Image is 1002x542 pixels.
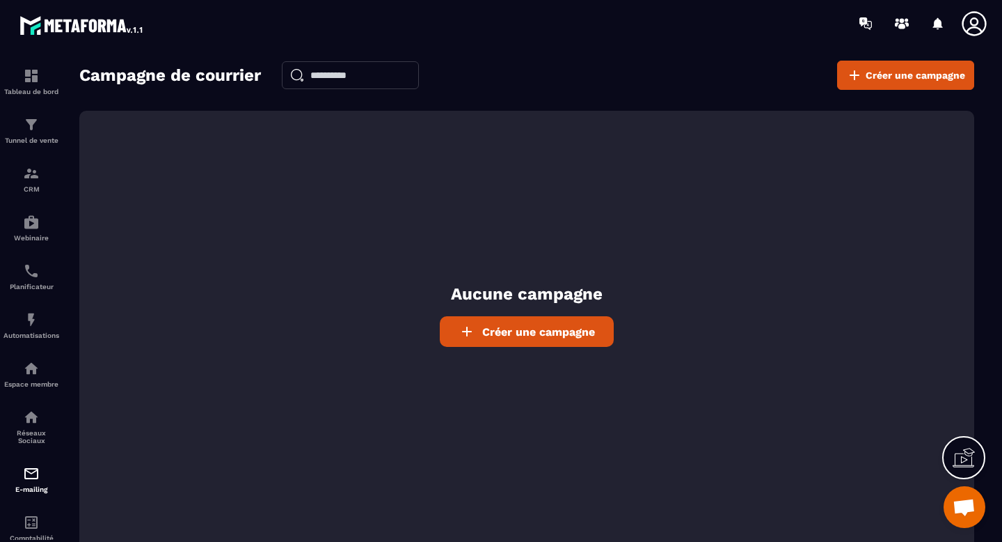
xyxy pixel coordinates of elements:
img: automations [23,214,40,231]
p: Automatisations [3,332,59,339]
img: automations [23,311,40,328]
p: E-mailing [3,486,59,493]
span: Créer une campagne [482,325,595,339]
img: automations [23,360,40,377]
p: Comptabilité [3,534,59,542]
h2: Campagne de courrier [79,61,261,89]
a: Ouvrir le chat [944,486,985,528]
img: formation [23,68,40,84]
img: social-network [23,409,40,426]
span: Créer une campagne [866,68,965,82]
a: formationformationTunnel de vente [3,106,59,155]
img: formation [23,165,40,182]
p: Réseaux Sociaux [3,429,59,444]
p: Webinaire [3,234,59,242]
img: scheduler [23,263,40,279]
img: formation [23,116,40,133]
p: Planificateur [3,283,59,291]
a: schedulerschedulerPlanificateur [3,252,59,301]
a: Créer une campagne [440,316,614,347]
a: automationsautomationsWebinaire [3,203,59,252]
img: accountant [23,514,40,531]
a: emailemailE-mailing [3,455,59,504]
a: Créer une campagne [837,61,974,90]
p: Espace membre [3,380,59,388]
img: logo [19,13,145,38]
a: automationsautomationsEspace membre [3,350,59,398]
p: Tableau de bord [3,88,59,95]
img: email [23,465,40,482]
p: Aucune campagne [451,283,603,306]
a: social-networksocial-networkRéseaux Sociaux [3,398,59,455]
a: formationformationCRM [3,155,59,203]
p: CRM [3,185,59,193]
a: automationsautomationsAutomatisations [3,301,59,350]
a: formationformationTableau de bord [3,57,59,106]
p: Tunnel de vente [3,137,59,144]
